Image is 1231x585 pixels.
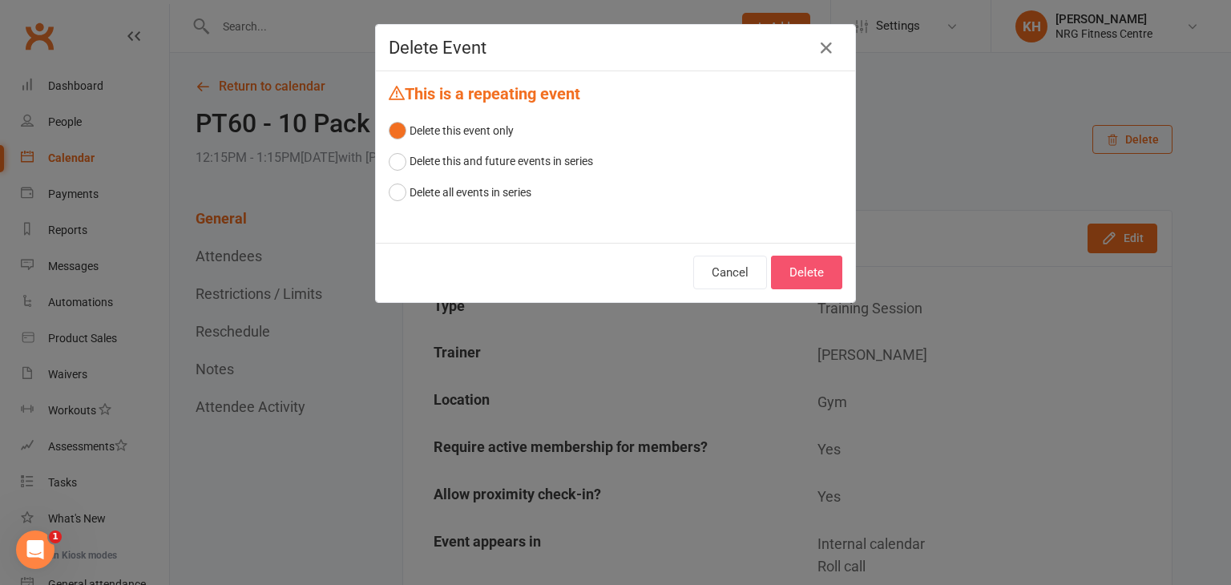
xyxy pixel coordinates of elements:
button: Delete this event only [389,115,514,146]
h4: This is a repeating event [389,84,842,103]
iframe: Intercom live chat [16,531,54,569]
h4: Delete Event [389,38,842,58]
button: Close [813,35,839,61]
button: Delete [771,256,842,289]
button: Delete this and future events in series [389,146,593,176]
button: Delete all events in series [389,177,531,208]
span: 1 [49,531,62,543]
button: Cancel [693,256,767,289]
